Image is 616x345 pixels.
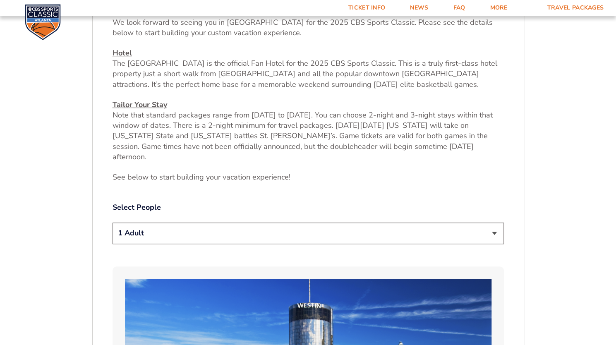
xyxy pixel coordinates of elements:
[113,100,167,110] u: Tailor Your Stay
[113,48,504,90] p: The [GEOGRAPHIC_DATA] is the official Fan Hotel for the 2025 CBS Sports Classic. This is a truly ...
[113,100,504,162] p: Note that standard packages range from [DATE] to [DATE]. You can choose 2-night and 3-night stays...
[113,202,504,213] label: Select People
[25,4,61,40] img: CBS Sports Classic
[113,17,504,38] p: We look forward to seeing you in [GEOGRAPHIC_DATA] for the 2025 CBS Sports Classic. Please see th...
[113,48,132,58] u: Hotel
[113,172,504,182] p: See below to start building your vacation experience!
